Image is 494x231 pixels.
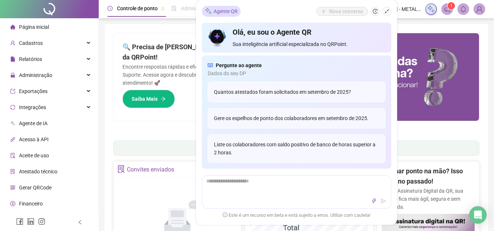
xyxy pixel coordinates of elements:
div: Gere os espelhos de ponto dos colaboradores em setembro de 2025. [208,108,385,128]
span: Relatórios [19,56,42,62]
span: pushpin [161,7,165,11]
span: Cadastros [19,40,43,46]
span: Sua inteligência artificial especializada no QRPoint. [233,40,385,48]
span: clock-circle [108,6,113,11]
img: sparkle-icon.fc2bf0ac1784a2077858766a79e2daf3.svg [205,8,212,15]
div: Liste os colaboradores com saldo positivo de banco de horas superior a 2 horas. [208,134,385,163]
span: Saiba Mais [132,95,158,103]
span: Aceite de uso [19,153,49,158]
span: Admissão digital [181,5,219,11]
div: Quantos atestados foram solicitados em setembro de 2025? [208,82,385,102]
span: audit [10,153,15,158]
button: Saiba Mais [122,90,175,108]
span: Este é um recurso em beta e está sujeito a erros. Utilize com cautela! [223,212,370,219]
span: notification [444,6,450,12]
span: instagram [38,218,45,225]
span: solution [117,165,125,173]
span: export [10,89,15,94]
span: Administração [19,72,52,78]
span: file-done [171,6,177,11]
div: Open Intercom Messenger [469,206,487,224]
span: bell [460,6,467,12]
p: Encontre respostas rápidas e eficientes em nosso Guia Prático de Suporte. Acesse agora e descubra... [122,63,288,87]
span: qrcode [10,185,15,190]
span: Atestado técnico [19,169,57,174]
span: user-add [10,41,15,46]
span: arrow-right [161,96,166,101]
span: Integrações [19,104,46,110]
img: sparkle-icon.fc2bf0ac1784a2077858766a79e2daf3.svg [427,5,435,13]
span: thunderbolt [372,199,377,204]
span: history [373,9,378,14]
span: left [78,220,83,225]
h2: 🔍 Precisa de [PERSON_NAME]? Conte com o Suporte da QRPoint! [122,42,288,63]
span: sync [10,105,15,110]
h4: Olá, eu sou o Agente QR [233,27,385,37]
p: Com a Assinatura Digital da QR, sua gestão fica mais ágil, segura e sem papelada. [382,187,475,211]
span: linkedin [27,218,34,225]
span: Gerar QRCode [19,185,52,190]
span: Dados do seu DP [208,69,385,77]
sup: 1 [448,2,455,9]
span: Acesso à API [19,136,49,142]
span: file [10,57,15,62]
img: icon [208,27,227,48]
span: Pergunte ao agente [216,61,262,69]
img: 25573 [474,4,485,15]
span: solution [10,169,15,174]
button: thunderbolt [370,197,378,205]
span: Controle de ponto [117,5,158,11]
button: send [379,197,388,205]
span: api [10,137,15,142]
span: 1 [450,3,453,8]
span: home [10,24,15,30]
button: Nova conversa [316,7,368,16]
div: Agente QR [202,6,241,17]
span: Exportações [19,88,48,94]
span: lock [10,73,15,78]
span: Página inicial [19,24,49,30]
span: shrink [384,9,389,14]
div: Convites enviados [127,163,174,176]
span: Financeiro [19,201,43,207]
span: facebook [16,218,23,225]
span: Agente de IA [19,120,48,126]
span: exclamation-circle [223,213,227,217]
span: read [208,61,213,69]
span: dollar [10,201,15,206]
h2: Assinar ponto na mão? Isso ficou no passado! [382,166,475,187]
